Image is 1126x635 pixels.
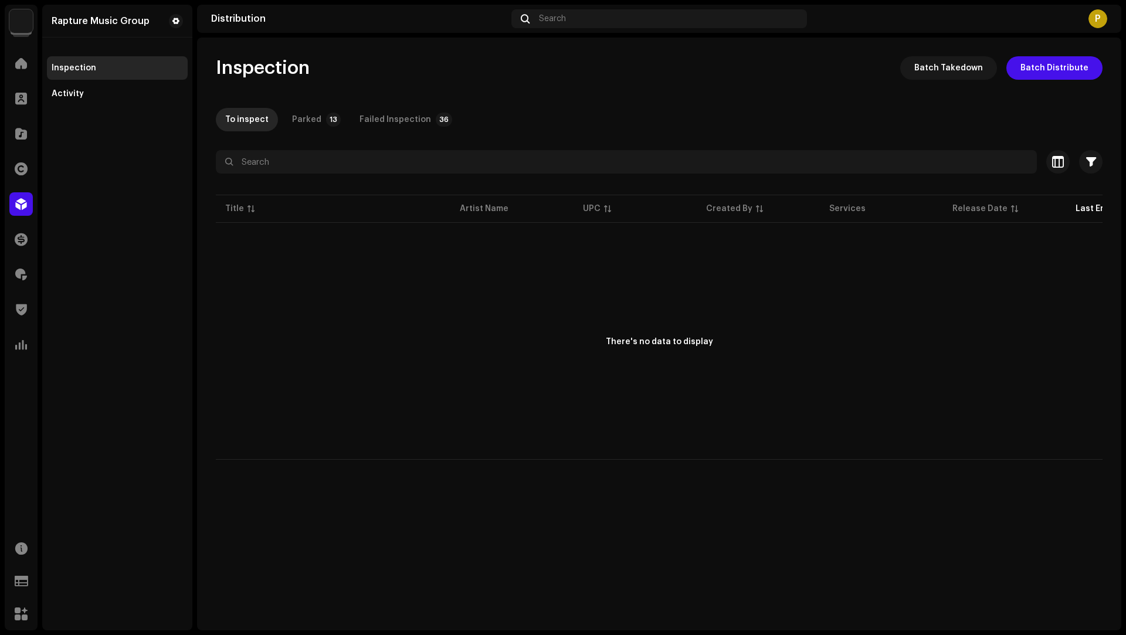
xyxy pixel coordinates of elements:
[326,113,341,127] p-badge: 13
[1006,56,1103,80] button: Batch Distribute
[9,9,33,33] img: d6d936c5-4811-4bb5-96e9-7add514fcdf6
[1020,56,1088,80] span: Batch Distribute
[216,56,310,80] span: Inspection
[900,56,997,80] button: Batch Takedown
[225,108,269,131] div: To inspect
[216,150,1037,174] input: Search
[52,63,96,73] div: Inspection
[914,56,983,80] span: Batch Takedown
[47,56,188,80] re-m-nav-item: Inspection
[436,113,452,127] p-badge: 36
[292,108,321,131] div: Parked
[211,14,507,23] div: Distribution
[52,89,84,99] div: Activity
[47,82,188,106] re-m-nav-item: Activity
[359,108,431,131] div: Failed Inspection
[539,14,566,23] span: Search
[52,16,150,26] div: Rapture Music Group
[1088,9,1107,28] div: P
[606,336,713,348] div: There's no data to display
